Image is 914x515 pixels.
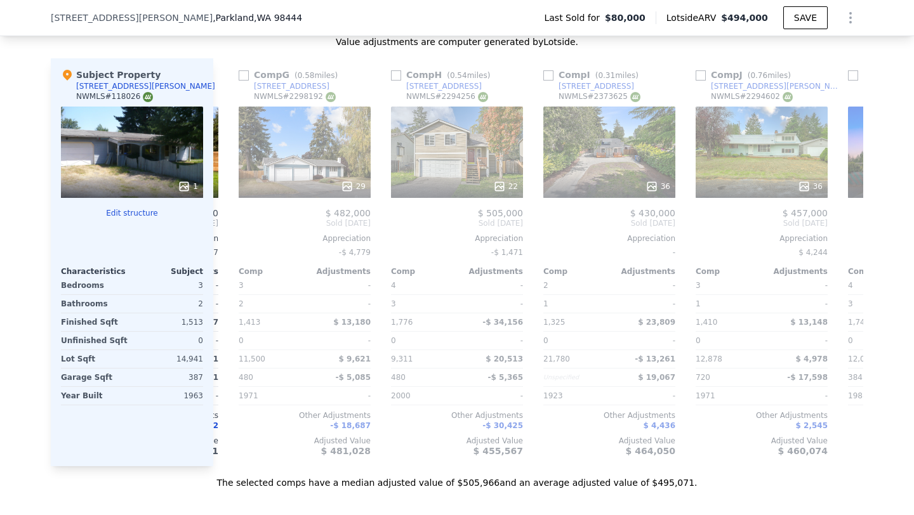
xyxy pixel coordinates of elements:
div: 3 [848,295,911,313]
div: - [307,332,371,349]
span: 1,744 [848,318,870,327]
a: [STREET_ADDRESS][PERSON_NAME] [696,81,843,91]
a: [STREET_ADDRESS] [239,81,329,91]
span: 12,878 [696,355,722,363]
span: 0 [848,336,853,345]
div: 2 [135,295,203,313]
div: - [307,387,371,405]
div: 2000 [391,387,454,405]
div: - [460,277,523,294]
span: $ 2,545 [796,421,828,430]
div: NWMLS # 118026 [76,91,153,102]
img: NWMLS Logo [478,92,488,102]
div: NWMLS # 2373625 [559,91,640,102]
div: 14,941 [135,350,203,368]
div: 1 [543,295,607,313]
div: 1988 [848,387,911,405]
span: -$ 17,598 [787,373,828,382]
span: ( miles) [590,71,644,80]
a: [STREET_ADDRESS] [543,81,634,91]
div: Comp [239,266,305,277]
div: [STREET_ADDRESS] [559,81,634,91]
span: $ 9,621 [339,355,371,363]
div: - [764,332,828,349]
span: 1,325 [543,318,565,327]
div: [STREET_ADDRESS] [254,81,329,91]
div: Adjusted Value [391,436,523,446]
div: 1 [178,180,198,193]
div: [STREET_ADDRESS][PERSON_NAME] [711,81,843,91]
span: Sold [DATE] [543,218,675,228]
div: NWMLS # 2298192 [254,91,336,102]
div: Characteristics [61,266,132,277]
span: -$ 1,471 [491,248,523,257]
div: - [612,277,675,294]
span: , WA 98444 [254,13,302,23]
span: 4 [848,281,853,290]
span: $ 4,436 [644,421,675,430]
span: Sold [DATE] [391,218,523,228]
span: $ 4,244 [798,248,828,257]
span: ( miles) [442,71,495,80]
div: Year Built [61,387,129,405]
div: 36 [798,180,823,193]
div: Unfinished Sqft [61,332,129,349]
div: - [307,277,371,294]
img: NWMLS Logo [326,92,336,102]
span: -$ 5,365 [488,373,523,382]
div: Comp [543,266,609,277]
div: [STREET_ADDRESS] [406,81,482,91]
span: 480 [391,373,406,382]
span: 2 [543,281,548,290]
span: 3 [239,281,244,290]
div: Comp G [239,68,343,81]
span: 1,410 [696,318,717,327]
span: Sold [DATE] [696,218,828,228]
span: 0 [543,336,548,345]
div: Comp [848,266,914,277]
span: 11,500 [239,355,265,363]
span: -$ 30,425 [482,421,523,430]
img: NWMLS Logo [630,92,640,102]
div: - [543,244,675,261]
div: Value adjustments are computer generated by Lotside . [51,36,863,48]
div: 1971 [239,387,302,405]
span: $ 460,074 [778,446,828,456]
div: Adjusted Value [239,436,371,446]
span: 9,311 [391,355,413,363]
div: 2 [239,295,302,313]
div: Adjustments [762,266,828,277]
div: Other Adjustments [543,410,675,420]
span: 0 [391,336,396,345]
span: Last Sold for [544,11,605,24]
span: 0.76 [750,71,767,80]
span: 4 [391,281,396,290]
div: NWMLS # 2294256 [406,91,488,102]
span: 0 [696,336,701,345]
span: $ 4,978 [796,355,828,363]
div: Adjusted Value [543,436,675,446]
img: NWMLS Logo [143,92,153,102]
div: 29 [341,180,366,193]
span: 1,776 [391,318,413,327]
div: Adjustments [609,266,675,277]
div: - [612,332,675,349]
span: ( miles) [743,71,796,80]
div: Adjusted Value [696,436,828,446]
span: $ 481,028 [321,446,371,456]
div: The selected comps have a median adjusted value of $505,966 and an average adjusted value of $495... [51,466,863,489]
div: - [612,387,675,405]
span: $ 13,148 [790,318,828,327]
span: $ 20,513 [486,355,523,363]
div: - [764,387,828,405]
div: 1 [696,295,759,313]
div: - [460,387,523,405]
div: 3 [391,295,454,313]
span: 720 [696,373,710,382]
div: Unspecified [543,368,607,386]
span: $ 455,567 [474,446,523,456]
span: , Parkland [213,11,302,24]
span: Sold [DATE] [239,218,371,228]
div: 1,513 [135,313,203,331]
span: 0.58 [298,71,315,80]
